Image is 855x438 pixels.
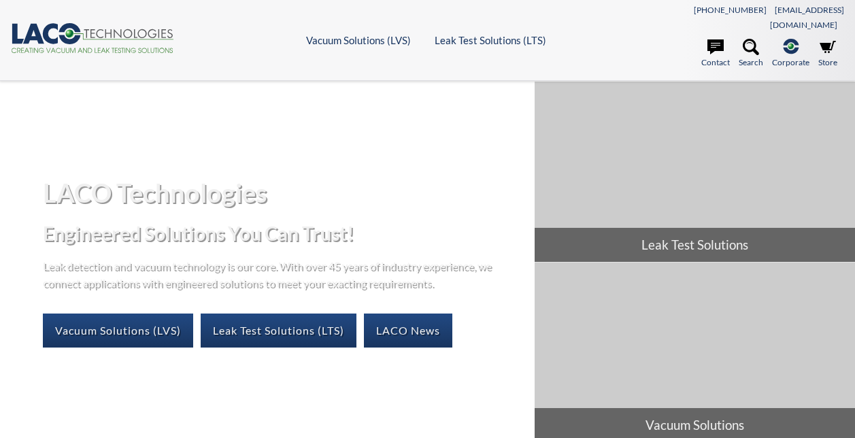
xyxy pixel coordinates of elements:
[306,34,411,46] a: Vacuum Solutions (LVS)
[701,39,730,69] a: Contact
[364,314,452,348] a: LACO News
[770,5,844,30] a: [EMAIL_ADDRESS][DOMAIN_NAME]
[694,5,767,15] a: [PHONE_NUMBER]
[535,228,855,262] span: Leak Test Solutions
[772,56,809,69] span: Corporate
[435,34,546,46] a: Leak Test Solutions (LTS)
[43,314,193,348] a: Vacuum Solutions (LVS)
[43,257,499,292] p: Leak detection and vacuum technology is our core. With over 45 years of industry experience, we c...
[739,39,763,69] a: Search
[818,39,837,69] a: Store
[535,82,855,262] a: Leak Test Solutions
[43,221,524,246] h2: Engineered Solutions You Can Trust!
[43,176,524,209] h1: LACO Technologies
[201,314,356,348] a: Leak Test Solutions (LTS)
